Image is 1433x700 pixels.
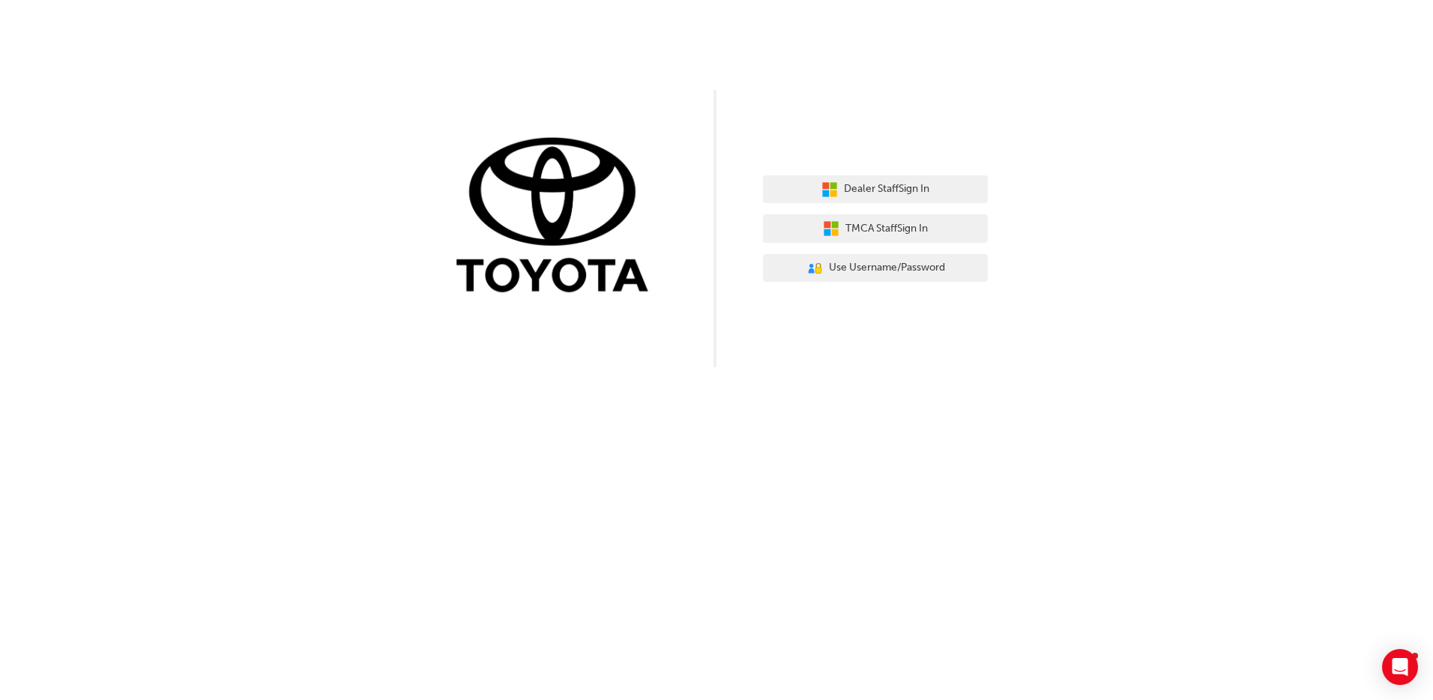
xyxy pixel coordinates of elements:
button: TMCA StaffSign In [763,214,988,243]
span: TMCA Staff Sign In [845,220,928,238]
div: Open Intercom Messenger [1382,649,1418,685]
button: Dealer StaffSign In [763,175,988,204]
button: Use Username/Password [763,254,988,283]
img: Trak [445,134,670,300]
span: Dealer Staff Sign In [844,181,929,198]
span: Use Username/Password [829,259,945,277]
